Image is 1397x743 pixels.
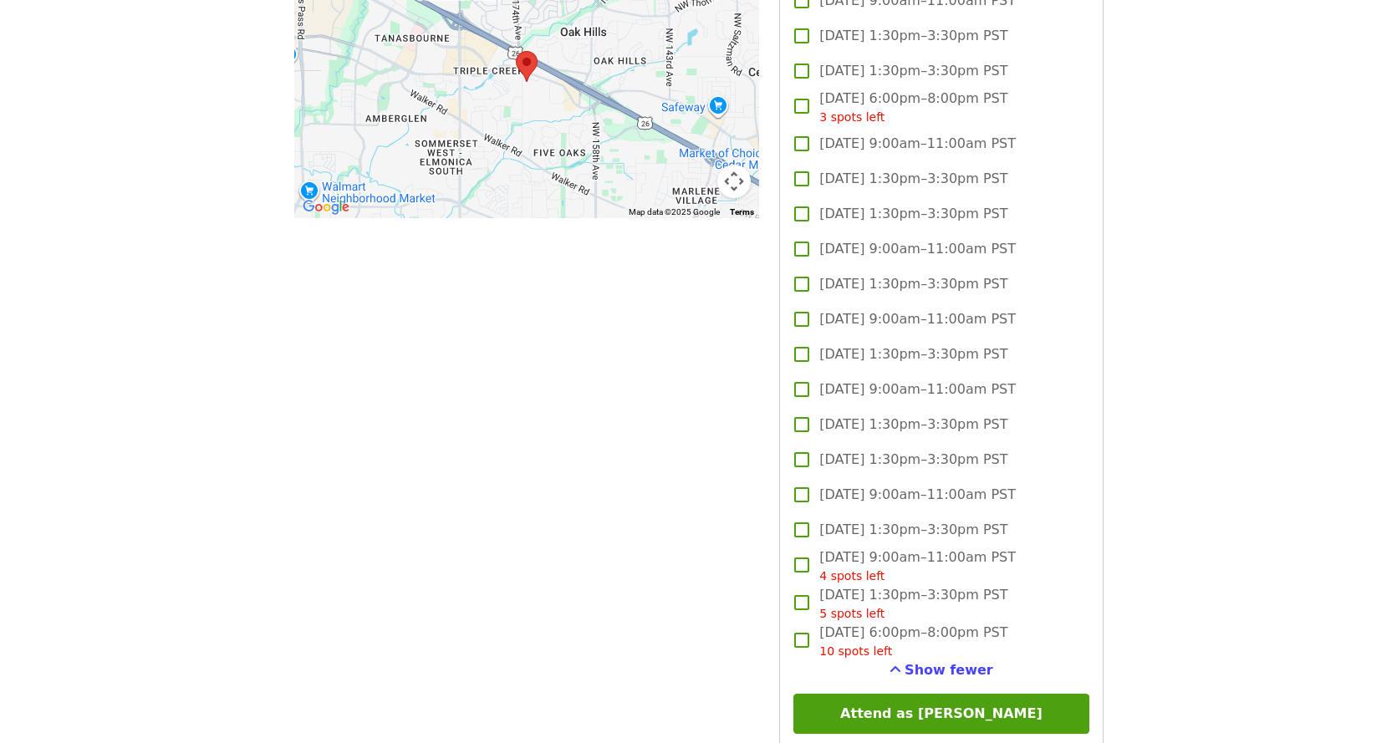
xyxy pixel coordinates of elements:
[819,547,1016,585] span: [DATE] 9:00am–11:00am PST
[819,309,1016,329] span: [DATE] 9:00am–11:00am PST
[629,207,720,216] span: Map data ©2025 Google
[819,520,1007,540] span: [DATE] 1:30pm–3:30pm PST
[819,89,1007,126] span: [DATE] 6:00pm–8:00pm PST
[717,165,751,198] button: Map camera controls
[819,379,1016,399] span: [DATE] 9:00am–11:00am PST
[819,204,1007,224] span: [DATE] 1:30pm–3:30pm PST
[819,485,1016,505] span: [DATE] 9:00am–11:00am PST
[819,26,1007,46] span: [DATE] 1:30pm–3:30pm PST
[819,134,1016,154] span: [DATE] 9:00am–11:00am PST
[819,415,1007,435] span: [DATE] 1:30pm–3:30pm PST
[819,274,1007,294] span: [DATE] 1:30pm–3:30pm PST
[730,207,754,216] a: Terms (opens in new tab)
[819,239,1016,259] span: [DATE] 9:00am–11:00am PST
[819,110,885,124] span: 3 spots left
[819,344,1007,364] span: [DATE] 1:30pm–3:30pm PST
[819,169,1007,189] span: [DATE] 1:30pm–3:30pm PST
[793,694,1089,734] button: Attend as [PERSON_NAME]
[298,196,354,218] a: Open this area in Google Maps (opens a new window)
[819,569,885,583] span: 4 spots left
[819,450,1007,470] span: [DATE] 1:30pm–3:30pm PST
[819,585,1007,623] span: [DATE] 1:30pm–3:30pm PST
[890,660,993,680] button: See more timeslots
[819,623,1007,660] span: [DATE] 6:00pm–8:00pm PST
[819,607,885,620] span: 5 spots left
[298,196,354,218] img: Google
[819,61,1007,81] span: [DATE] 1:30pm–3:30pm PST
[819,644,892,658] span: 10 spots left
[905,662,993,678] span: Show fewer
